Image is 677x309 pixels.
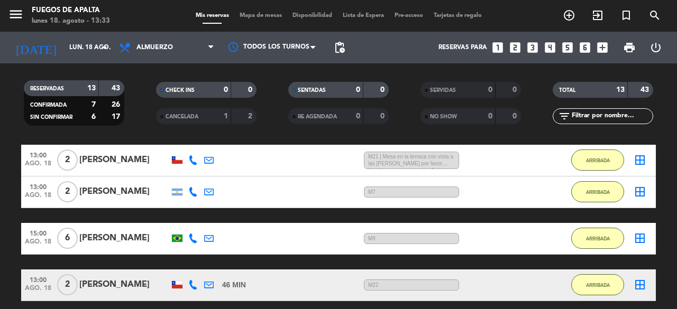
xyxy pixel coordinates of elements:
[364,152,459,170] span: M21 | Mesa en la terraza con vista a las [PERSON_NAME] por favor, ideal la mesa de al medio. Salu...
[98,41,111,54] i: arrow_drop_down
[25,148,51,161] span: 13:00
[92,113,96,120] strong: 6
[222,279,246,291] span: 46 MIN
[634,232,646,245] i: border_all
[634,185,646,198] i: border_all
[25,273,51,285] span: 13:00
[166,114,198,119] span: CANCELADA
[428,13,487,18] span: Tarjetas de regalo
[571,274,624,295] button: ARRIBADA
[32,5,110,16] div: Fuegos de Apalta
[57,274,78,295] span: 2
[25,285,51,297] span: ago. 18
[526,41,539,54] i: looks_3
[571,110,653,122] input: Filtrar por nombre...
[508,41,522,54] i: looks_two
[543,41,557,54] i: looks_4
[586,282,610,288] span: ARRIBADA
[623,41,636,54] span: print
[337,13,389,18] span: Lista de Espera
[364,279,459,291] span: M22
[649,41,662,54] i: power_settings_new
[620,9,633,22] i: turned_in_not
[578,41,592,54] i: looks_6
[224,86,228,93] strong: 0
[112,101,122,108] strong: 26
[430,88,456,93] span: SERVIDAS
[559,88,575,93] span: TOTAL
[25,238,51,250] span: ago. 18
[79,231,169,245] div: [PERSON_NAME]
[491,41,505,54] i: looks_one
[287,13,337,18] span: Disponibilidad
[25,227,51,239] span: 15:00
[571,181,624,202] button: ARRIBADA
[513,113,519,120] strong: 0
[648,9,661,22] i: search
[112,85,122,92] strong: 43
[25,180,51,192] span: 13:00
[190,13,234,18] span: Mis reservas
[641,86,651,93] strong: 43
[596,41,609,54] i: add_box
[166,88,195,93] span: CHECK INS
[634,278,646,291] i: border_all
[30,115,72,120] span: SIN CONFIRMAR
[333,41,346,54] span: pending_actions
[57,181,78,202] span: 2
[356,86,360,93] strong: 0
[92,101,96,108] strong: 7
[57,228,78,249] span: 6
[513,86,519,93] strong: 0
[488,113,492,120] strong: 0
[248,86,254,93] strong: 0
[558,110,571,123] i: filter_list
[30,102,67,108] span: CONFIRMADA
[430,114,457,119] span: NO SHOW
[25,160,51,172] span: ago. 18
[380,86,387,93] strong: 0
[298,88,326,93] span: SENTADAS
[136,44,173,51] span: Almuerzo
[561,41,574,54] i: looks_5
[571,228,624,249] button: ARRIBADA
[643,32,669,63] div: LOG OUT
[79,185,169,199] div: [PERSON_NAME]
[234,13,287,18] span: Mapa de mesas
[438,44,487,51] span: Reservas para
[32,16,110,26] div: lunes 18. agosto - 13:33
[364,186,459,198] span: M7
[488,86,492,93] strong: 0
[586,157,610,163] span: ARRIBADA
[616,86,625,93] strong: 13
[298,114,337,119] span: RE AGENDADA
[248,113,254,120] strong: 2
[634,154,646,166] i: border_all
[8,36,64,59] i: [DATE]
[591,9,604,22] i: exit_to_app
[30,86,64,91] span: RESERVADAS
[224,113,228,120] strong: 1
[112,113,122,120] strong: 17
[8,6,24,22] i: menu
[57,149,78,171] span: 2
[389,13,428,18] span: Pre-acceso
[79,278,169,292] div: [PERSON_NAME]
[586,236,610,241] span: ARRIBADA
[8,6,24,26] button: menu
[563,9,575,22] i: add_circle_outline
[364,233,459,244] span: M9
[25,192,51,204] span: ago. 18
[79,153,169,167] div: [PERSON_NAME]
[571,149,624,171] button: ARRIBADA
[356,113,360,120] strong: 0
[87,85,96,92] strong: 13
[586,189,610,195] span: ARRIBADA
[380,113,387,120] strong: 0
